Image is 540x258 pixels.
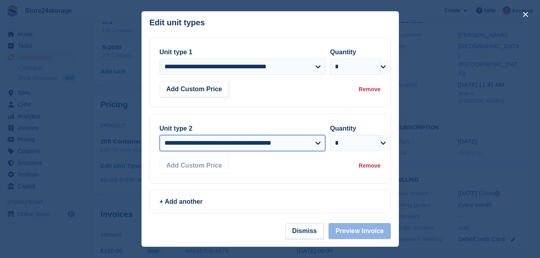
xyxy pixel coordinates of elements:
[330,49,356,55] label: Quantity
[359,162,380,170] div: Remove
[519,8,532,21] button: close
[150,18,205,27] p: Edit unit types
[160,158,229,174] button: Add Custom Price
[160,49,193,55] label: Unit type 1
[329,223,390,239] button: Preview Invoice
[359,85,380,94] div: Remove
[160,197,381,207] div: + Add another
[285,223,324,239] button: Dismiss
[150,190,391,213] a: + Add another
[330,125,356,132] label: Quantity
[160,125,193,132] label: Unit type 2
[160,81,229,97] button: Add Custom Price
